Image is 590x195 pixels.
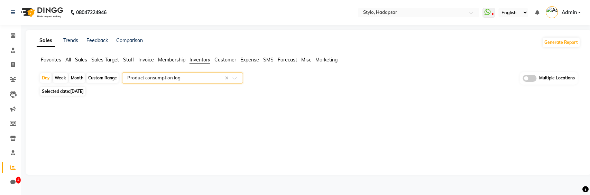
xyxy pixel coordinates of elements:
[86,37,108,43] a: Feedback
[40,87,85,96] span: Selected date:
[40,73,52,83] div: Day
[543,38,580,47] button: Generate Report
[301,57,311,63] span: Misc
[41,57,61,63] span: Favorites
[53,73,68,83] div: Week
[91,57,119,63] span: Sales Target
[2,177,19,188] a: 4
[16,177,21,184] span: 4
[37,35,55,47] a: Sales
[315,57,338,63] span: Marketing
[65,57,71,63] span: All
[278,57,297,63] span: Forecast
[116,37,143,43] a: Comparison
[225,75,231,82] span: Clear all
[540,75,575,82] span: Multiple Locations
[123,57,134,63] span: Staff
[546,6,558,18] img: Admin
[138,57,154,63] span: Invoice
[190,57,210,63] span: Inventory
[240,57,259,63] span: Expense
[263,57,274,63] span: SMS
[63,37,78,43] a: Trends
[76,3,107,22] b: 08047224946
[158,57,185,63] span: Membership
[69,73,85,83] div: Month
[70,89,84,94] span: [DATE]
[75,57,87,63] span: Sales
[86,73,119,83] div: Custom Range
[18,3,65,22] img: logo
[214,57,236,63] span: Customer
[562,9,577,16] span: Admin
